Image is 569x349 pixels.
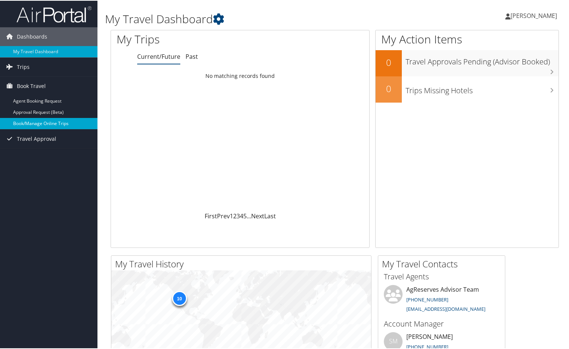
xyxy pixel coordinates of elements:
[117,31,256,46] h1: My Trips
[137,52,180,60] a: Current/Future
[17,57,30,76] span: Trips
[186,52,198,60] a: Past
[217,211,230,219] a: Prev
[172,290,187,305] div: 10
[406,295,448,302] a: [PHONE_NUMBER]
[205,211,217,219] a: First
[376,82,402,94] h2: 0
[264,211,276,219] a: Last
[17,76,46,95] span: Book Travel
[376,31,559,46] h1: My Action Items
[111,69,369,82] td: No matching records found
[251,211,264,219] a: Next
[17,129,56,148] span: Travel Approval
[115,257,371,270] h2: My Travel History
[240,211,243,219] a: 4
[384,318,499,328] h3: Account Manager
[237,211,240,219] a: 3
[17,27,47,45] span: Dashboards
[376,76,559,102] a: 0Trips Missing Hotels
[230,211,233,219] a: 1
[406,81,559,95] h3: Trips Missing Hotels
[16,5,91,22] img: airportal-logo.png
[376,49,559,76] a: 0Travel Approvals Pending (Advisor Booked)
[406,52,559,66] h3: Travel Approvals Pending (Advisor Booked)
[105,10,411,26] h1: My Travel Dashboard
[380,284,503,315] li: AgReserves Advisor Team
[233,211,237,219] a: 2
[384,271,499,281] h3: Travel Agents
[247,211,251,219] span: …
[243,211,247,219] a: 5
[376,55,402,68] h2: 0
[505,4,565,26] a: [PERSON_NAME]
[511,11,557,19] span: [PERSON_NAME]
[406,305,485,312] a: [EMAIL_ADDRESS][DOMAIN_NAME]
[382,257,505,270] h2: My Travel Contacts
